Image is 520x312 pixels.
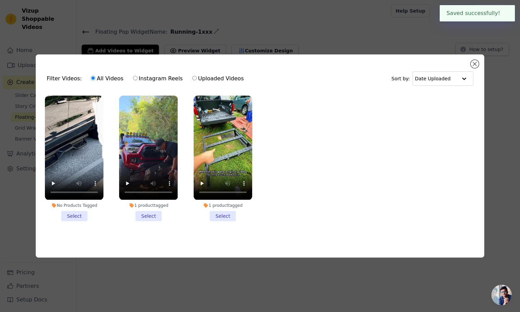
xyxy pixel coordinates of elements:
[500,9,508,17] button: Close
[440,5,515,21] div: Saved successfully!
[491,285,512,305] div: 开放式聊天
[192,74,244,83] label: Uploaded Videos
[119,203,178,208] div: 1 product tagged
[471,60,479,68] button: Close modal
[47,71,247,86] div: Filter Videos:
[91,74,124,83] label: All Videos
[194,203,252,208] div: 1 product tagged
[133,74,183,83] label: Instagram Reels
[45,203,103,208] div: No Products Tagged
[391,71,473,86] div: Sort by:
